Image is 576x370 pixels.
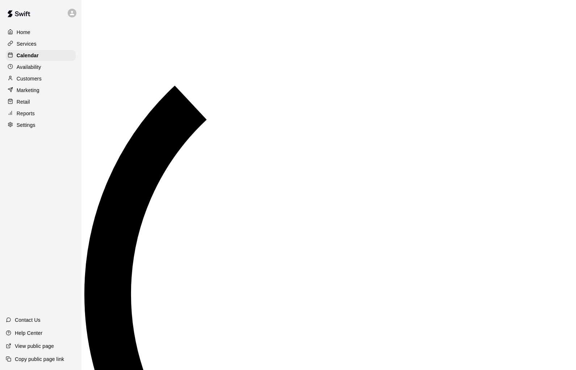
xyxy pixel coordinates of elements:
p: Reports [17,110,35,117]
p: Settings [17,121,35,129]
p: Home [17,29,30,36]
p: Retail [17,98,30,105]
p: Customers [17,75,42,82]
p: Copy public page link [15,356,64,363]
p: Help Center [15,329,42,337]
p: Contact Us [15,316,41,324]
p: Availability [17,63,41,71]
a: Home [6,27,76,38]
p: Marketing [17,87,39,94]
a: Availability [6,62,76,72]
a: Services [6,38,76,49]
a: Retail [6,96,76,107]
p: View public page [15,342,54,350]
a: Settings [6,120,76,130]
p: Calendar [17,52,39,59]
a: Calendar [6,50,76,61]
a: Reports [6,108,76,119]
a: Customers [6,73,76,84]
p: Services [17,40,37,47]
a: Marketing [6,85,76,96]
